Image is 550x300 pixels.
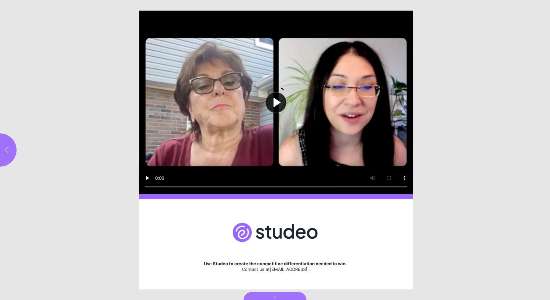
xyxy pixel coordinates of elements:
a: [EMAIL_ADDRESS] [270,267,307,272]
div: Contact us at . [167,267,383,272]
strong: Use Studeo to create the competitive differentiation needed to win. [204,261,347,266]
img: brokerage logo [233,215,317,250]
section: Page 6 [138,11,413,289]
